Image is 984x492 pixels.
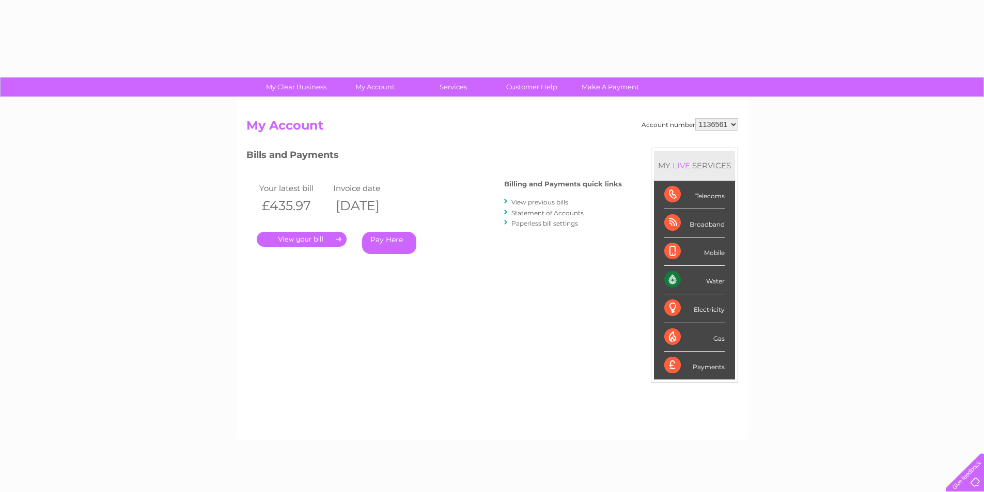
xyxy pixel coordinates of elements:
[664,266,725,294] div: Water
[670,161,692,170] div: LIVE
[664,352,725,379] div: Payments
[511,219,578,227] a: Paperless bill settings
[246,148,622,166] h3: Bills and Payments
[568,77,653,97] a: Make A Payment
[257,195,331,216] th: £435.97
[257,181,331,195] td: Your latest bill
[246,118,738,138] h2: My Account
[664,181,725,209] div: Telecoms
[511,209,584,217] a: Statement of Accounts
[511,198,568,206] a: View previous bills
[331,195,405,216] th: [DATE]
[489,77,574,97] a: Customer Help
[664,209,725,237] div: Broadband
[504,180,622,188] h4: Billing and Payments quick links
[331,181,405,195] td: Invoice date
[254,77,339,97] a: My Clear Business
[257,232,347,247] a: .
[664,237,725,266] div: Mobile
[332,77,417,97] a: My Account
[664,294,725,323] div: Electricity
[654,151,735,180] div: MY SERVICES
[411,77,496,97] a: Services
[362,232,416,254] a: Pay Here
[642,118,738,131] div: Account number
[664,323,725,352] div: Gas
